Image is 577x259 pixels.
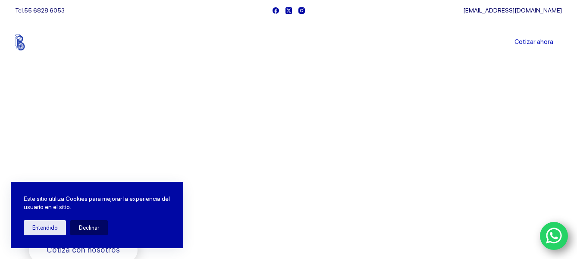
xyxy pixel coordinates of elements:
[285,7,292,14] a: X (Twitter)
[24,195,170,212] p: Este sitio utiliza Cookies para mejorar la experiencia del usuario en el sitio.
[24,7,65,14] a: 55 6828 6053
[187,21,390,64] nav: Menu Principal
[463,7,562,14] a: [EMAIL_ADDRESS][DOMAIN_NAME]
[298,7,305,14] a: Instagram
[273,7,279,14] a: Facebook
[506,34,562,51] a: Cotizar ahora
[540,222,568,250] a: WhatsApp
[29,147,276,206] span: Somos los doctores de la industria
[29,128,139,139] span: Bienvenido a Balerytodo®
[70,220,108,235] button: Declinar
[15,7,65,14] span: Tel.
[15,34,69,50] img: Balerytodo
[24,220,66,235] button: Entendido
